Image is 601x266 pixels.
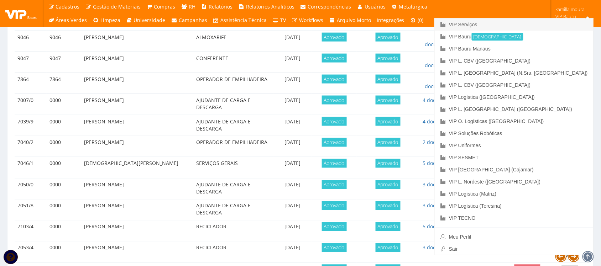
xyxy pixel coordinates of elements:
[377,17,404,23] span: Integrações
[376,117,401,126] span: Aprovado
[435,188,594,200] a: VIP Logística (Matriz)
[47,178,81,199] td: 0000
[322,33,347,42] span: Aprovado
[435,67,594,79] a: VIP L. [GEOGRAPHIC_DATA] (N.Sra. [GEOGRAPHIC_DATA])
[100,17,120,23] span: Limpeza
[15,241,47,263] td: 7053/4
[435,176,594,188] a: VIP L. Nordeste ([GEOGRAPHIC_DATA])
[322,159,347,168] span: Aprovado
[374,14,407,27] a: Integrações
[376,138,401,147] span: Aprovado
[280,17,286,23] span: TV
[81,136,194,157] td: [PERSON_NAME]
[376,54,401,63] span: Aprovado
[289,14,326,27] a: Workflows
[376,222,401,231] span: Aprovado
[435,115,594,127] a: VIP O. Logísticas ([GEOGRAPHIC_DATA])
[193,157,273,179] td: SERVIÇOS GERAIS
[273,115,312,136] td: [DATE]
[193,178,273,199] td: AJUDANTE DE CARGA E DESCARGA
[435,43,594,55] a: VIP Bauru Manaus
[81,178,194,199] td: [PERSON_NAME]
[273,157,312,179] td: [DATE]
[81,115,194,136] td: [PERSON_NAME]
[299,17,324,23] span: Workflows
[435,164,594,176] a: VIP [GEOGRAPHIC_DATA] (Cajamar)
[47,73,81,94] td: 7864
[376,75,401,84] span: Aprovado
[270,14,289,27] a: TV
[423,139,456,146] a: 2 documentos
[308,3,351,10] span: Correspondências
[81,157,194,179] td: [DEMOGRAPHIC_DATA][PERSON_NAME]
[322,201,347,210] span: Aprovado
[322,138,347,147] span: Aprovado
[435,200,594,212] a: VIP Logística (Teresina)
[246,3,294,10] span: Relatórios Analíticos
[322,243,347,252] span: Aprovado
[15,157,47,179] td: 7046/1
[179,17,207,23] span: Campanhas
[435,139,594,151] a: VIP Uniformes
[322,222,347,231] span: Aprovado
[193,136,273,157] td: OPERADOR DE EMPILHADEIRA
[435,31,594,43] a: VIP Bauru[DEMOGRAPHIC_DATA]
[168,14,210,27] a: Campanhas
[435,243,594,255] a: Sair
[15,199,47,220] td: 7051/8
[423,244,456,251] a: 3 documentos
[47,31,81,52] td: 9046
[322,117,347,126] span: Aprovado
[47,52,81,73] td: 9047
[435,231,594,243] a: Meu Perfil
[423,181,456,188] a: 3 documentos
[435,18,594,31] a: VIP Serviços
[15,94,47,115] td: 7007/0
[209,3,233,10] span: Relatórios
[399,3,428,10] span: Metalúrgica
[15,31,47,52] td: 9046
[322,75,347,84] span: Aprovado
[15,52,47,73] td: 9047
[56,3,80,10] span: Cadastros
[273,31,312,52] td: [DATE]
[365,3,386,10] span: Usuários
[273,178,312,199] td: [DATE]
[193,199,273,220] td: AJUDANTE DE CARGA E DESCARGA
[189,3,195,10] span: RH
[221,17,267,23] span: Assistência Técnica
[193,52,273,73] td: CONFERENTE
[15,73,47,94] td: 7864
[435,79,594,91] a: VIP L. CBV ([GEOGRAPHIC_DATA])
[81,220,194,241] td: [PERSON_NAME]
[45,14,90,27] a: Áreas Verdes
[123,14,168,27] a: Universidade
[376,96,401,105] span: Aprovado
[193,94,273,115] td: AJUDANTE DE CARGA E DESCARGA
[93,3,141,10] span: Gestão de Materiais
[376,33,401,42] span: Aprovado
[273,73,312,94] td: [DATE]
[322,96,347,105] span: Aprovado
[81,31,194,52] td: [PERSON_NAME]
[423,97,456,103] a: 4 documentos
[273,94,312,115] td: [DATE]
[193,241,273,263] td: RECICLADOR
[423,202,456,209] a: 3 documentos
[15,220,47,241] td: 7103/4
[337,17,371,23] span: Arquivo Morto
[15,136,47,157] td: 7040/2
[423,160,456,167] a: 5 documentos
[435,103,594,115] a: VIP L. [GEOGRAPHIC_DATA] ([GEOGRAPHIC_DATA])
[47,136,81,157] td: 0000
[273,52,312,73] td: [DATE]
[425,55,454,69] a: 47 documentos
[326,14,374,27] a: Arquivo Morto
[273,241,312,263] td: [DATE]
[472,33,523,41] small: [DEMOGRAPHIC_DATA]
[47,157,81,179] td: 0000
[90,14,124,27] a: Limpeza
[81,199,194,220] td: [PERSON_NAME]
[376,201,401,210] span: Aprovado
[273,136,312,157] td: [DATE]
